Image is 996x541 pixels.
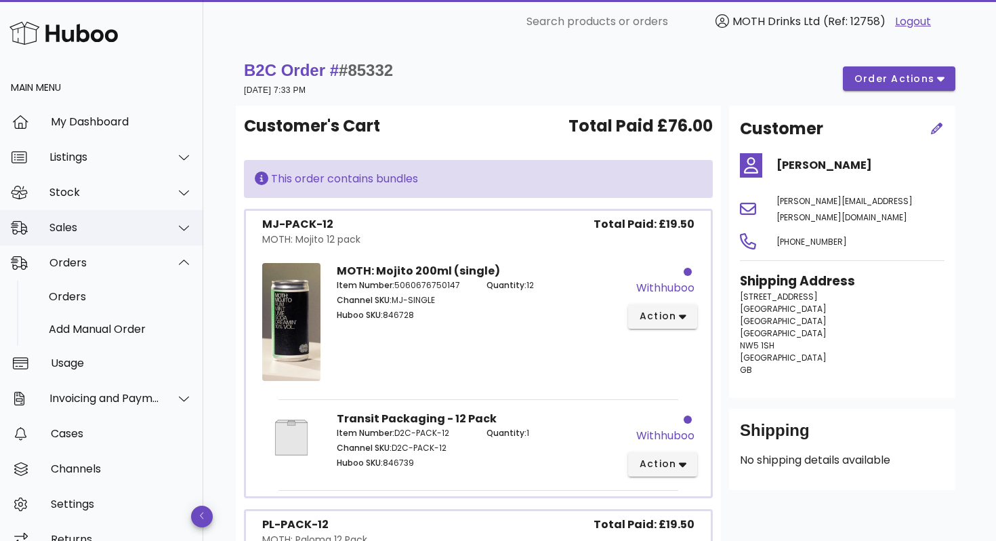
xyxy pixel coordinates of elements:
[337,427,470,439] p: D2C-PACK-12
[740,352,827,363] span: [GEOGRAPHIC_DATA]
[568,114,713,138] span: Total Paid £76.00
[636,280,694,296] div: withhuboo
[244,114,380,138] span: Customer's Cart
[51,357,192,369] div: Usage
[244,61,393,79] strong: B2C Order #
[594,216,694,233] span: Total Paid: £19.50
[255,171,702,187] div: This order contains bundles
[776,157,945,174] h4: [PERSON_NAME]
[854,72,935,86] span: order actions
[740,340,774,351] span: NW5 1SH
[262,233,360,247] div: MOTH: Mojito 12 pack
[262,216,360,233] div: MJ-PACK-12
[51,427,192,440] div: Cases
[636,428,694,444] div: withhuboo
[51,462,192,475] div: Channels
[740,117,823,141] h2: Customer
[594,517,694,533] span: Total Paid: £19.50
[823,14,886,29] span: (Ref: 12758)
[895,14,931,30] a: Logout
[51,498,192,510] div: Settings
[49,392,160,405] div: Invoicing and Payments
[740,315,827,327] span: [GEOGRAPHIC_DATA]
[337,263,500,279] strong: MOTH: Mojito 200ml (single)
[49,290,192,303] div: Orders
[49,186,160,199] div: Stock
[740,272,945,291] h3: Shipping Address
[339,61,393,79] span: #85332
[740,420,945,452] div: Shipping
[337,457,470,469] p: 846739
[776,195,913,223] span: [PERSON_NAME][EMAIL_ADDRESS][PERSON_NAME][DOMAIN_NAME]
[639,457,677,471] span: action
[337,427,394,439] span: Item Number:
[628,452,698,477] button: action
[262,517,367,533] div: PL-PACK-12
[486,279,526,291] span: Quantity:
[244,85,306,95] small: [DATE] 7:33 PM
[337,309,470,321] p: 846728
[740,364,752,376] span: GB
[776,236,847,247] span: [PHONE_NUMBER]
[843,66,955,91] button: order actions
[740,303,827,315] span: [GEOGRAPHIC_DATA]
[337,279,394,291] span: Item Number:
[732,14,820,29] span: MOTH Drinks Ltd
[337,294,470,306] p: MJ-SINGLE
[337,279,470,292] p: 5060676750147
[9,18,118,47] img: Huboo Logo
[639,309,677,323] span: action
[49,323,192,336] div: Add Manual Order
[337,442,392,454] span: Channel SKU:
[337,309,383,321] span: Huboo SKU:
[486,427,620,439] p: 1
[262,263,320,381] img: Product Image
[262,411,320,464] img: Product Image
[49,256,160,269] div: Orders
[740,291,818,302] span: [STREET_ADDRESS]
[337,442,470,454] p: D2C-PACK-12
[628,304,698,329] button: action
[740,327,827,339] span: [GEOGRAPHIC_DATA]
[51,115,192,128] div: My Dashboard
[337,411,497,426] strong: Transit Packaging - 12 Pack
[49,221,160,234] div: Sales
[486,279,620,292] p: 12
[740,452,945,468] p: No shipping details available
[486,427,526,439] span: Quantity:
[49,151,160,163] div: Listings
[337,294,392,306] span: Channel SKU:
[337,457,383,468] span: Huboo SKU:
